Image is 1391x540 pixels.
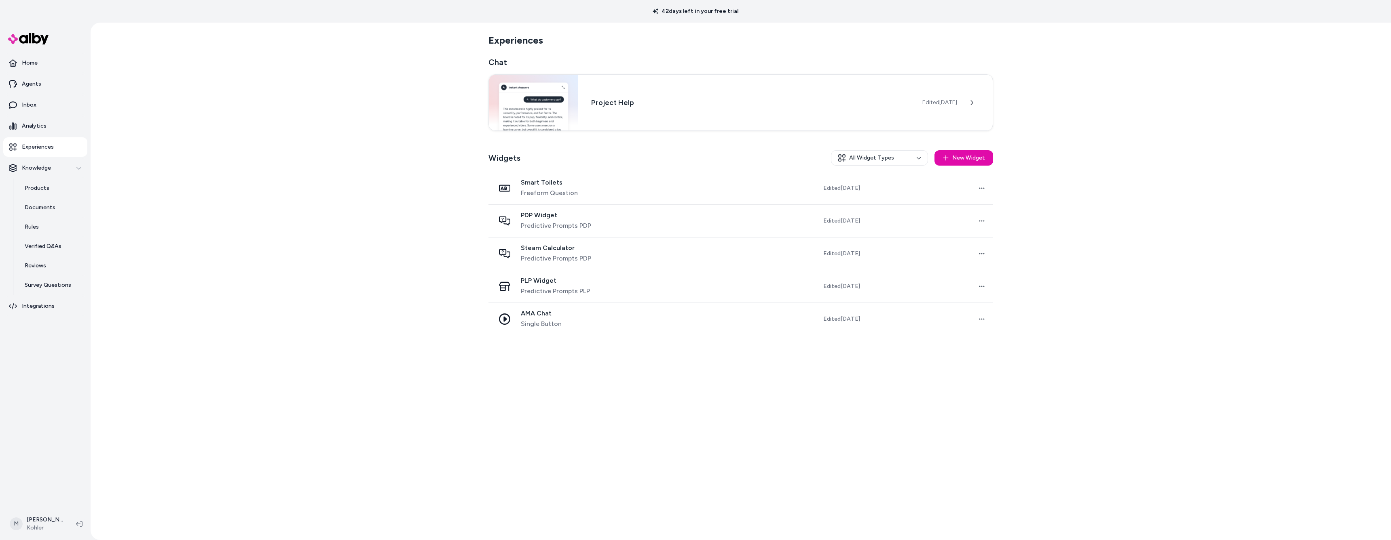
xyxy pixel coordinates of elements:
[521,221,591,231] span: Predictive Prompts PDP
[3,95,87,115] a: Inbox
[17,256,87,275] a: Reviews
[27,524,63,532] span: Kohler
[823,217,860,225] span: Edited [DATE]
[3,296,87,316] a: Integrations
[831,150,928,166] button: All Widget Types
[17,237,87,256] a: Verified Q&As
[521,286,590,296] span: Predictive Prompts PLP
[934,150,993,166] button: New Widget
[648,7,743,15] p: 42 days left in your free trial
[10,517,23,530] span: M
[25,204,55,212] p: Documents
[521,179,578,187] span: Smart Toilets
[17,275,87,295] a: Survey Questions
[22,302,55,310] p: Integrations
[17,179,87,198] a: Products
[823,184,860,192] span: Edited [DATE]
[3,158,87,178] button: Knowledge
[489,75,578,130] img: Chat widget
[521,309,562,317] span: AMA Chat
[488,57,993,68] h2: Chat
[5,511,70,537] button: M[PERSON_NAME]Kohler
[521,244,591,252] span: Steam Calculator
[521,254,591,263] span: Predictive Prompts PDP
[3,74,87,94] a: Agents
[521,277,590,285] span: PLP Widget
[591,97,909,108] h3: Project Help
[521,319,562,329] span: Single Button
[25,223,39,231] p: Rules
[488,34,543,47] h2: Experiences
[3,53,87,73] a: Home
[823,282,860,290] span: Edited [DATE]
[25,242,61,250] p: Verified Q&As
[823,250,860,258] span: Edited [DATE]
[3,116,87,136] a: Analytics
[25,184,49,192] p: Products
[521,211,591,219] span: PDP Widget
[521,188,578,198] span: Freeform Question
[25,281,71,289] p: Survey Questions
[25,262,46,270] p: Reviews
[488,74,993,131] a: Chat widgetProject HelpEdited[DATE]
[823,315,860,323] span: Edited [DATE]
[22,122,47,130] p: Analytics
[8,33,49,44] img: alby Logo
[22,101,36,109] p: Inbox
[22,80,41,88] p: Agents
[22,164,51,172] p: Knowledge
[22,143,54,151] p: Experiences
[17,198,87,217] a: Documents
[17,217,87,237] a: Rules
[22,59,38,67] p: Home
[922,99,957,107] span: Edited [DATE]
[27,516,63,524] p: [PERSON_NAME]
[488,152,520,164] h2: Widgets
[3,137,87,157] a: Experiences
